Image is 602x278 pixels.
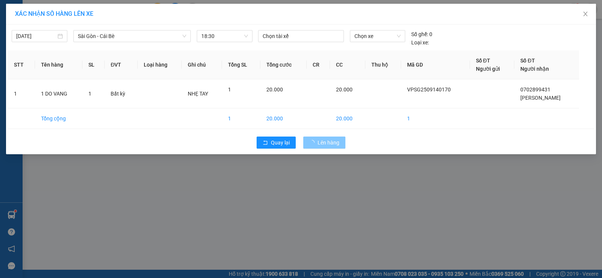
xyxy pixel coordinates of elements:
th: Tổng cước [260,50,306,79]
td: Tổng cộng [35,108,82,129]
th: Loại hàng [138,50,182,79]
td: Bất kỳ [105,79,138,108]
span: Sài Gòn - Cái Bè [78,30,186,42]
span: 20.000 [336,87,353,93]
span: 20.000 [266,87,283,93]
span: VPSG2509140170 [407,87,451,93]
td: 1 [8,79,35,108]
span: close [582,11,588,17]
input: 14/09/2025 [16,32,56,40]
span: Chọn xe [354,30,401,42]
span: Số ghế: [411,30,428,38]
td: 1 DO VANG [35,79,82,108]
span: NHẸ TAY [188,91,208,97]
th: Mã GD [401,50,470,79]
span: 18:30 [201,30,248,42]
button: Lên hàng [303,137,345,149]
td: 1 [401,108,470,129]
button: rollbackQuay lại [257,137,296,149]
span: Quay lại [271,138,290,147]
button: Close [575,4,596,25]
th: Tổng SL [222,50,261,79]
th: CC [330,50,365,79]
th: ĐVT [105,50,138,79]
span: Lên hàng [318,138,339,147]
span: Số ĐT [520,58,535,64]
span: down [182,34,187,38]
span: [PERSON_NAME] [520,95,561,101]
span: 0702899431 [520,87,550,93]
td: 20.000 [330,108,365,129]
span: Người gửi [476,66,500,72]
div: 0 [411,30,432,38]
span: 1 [228,87,231,93]
td: 20.000 [260,108,306,129]
th: Ghi chú [182,50,222,79]
span: 1 [88,91,91,97]
th: CR [307,50,330,79]
th: SL [82,50,105,79]
span: Số ĐT [476,58,490,64]
th: Thu hộ [365,50,401,79]
span: rollback [263,140,268,146]
span: XÁC NHẬN SỐ HÀNG LÊN XE [15,10,93,17]
td: 1 [222,108,261,129]
th: Tên hàng [35,50,82,79]
span: Người nhận [520,66,549,72]
th: STT [8,50,35,79]
span: loading [309,140,318,145]
span: Loại xe: [411,38,429,47]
